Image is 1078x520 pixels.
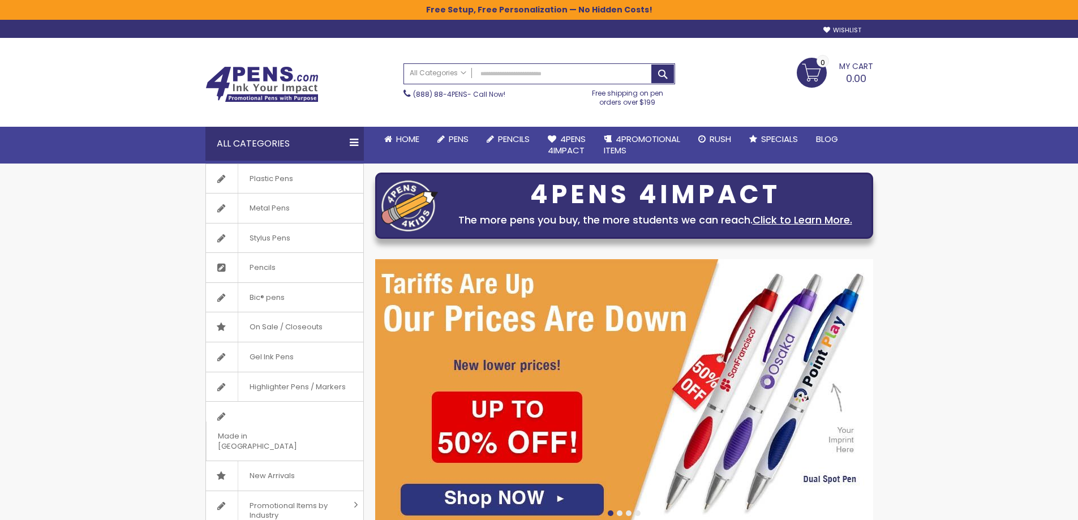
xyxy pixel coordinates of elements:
a: Click to Learn More. [753,213,852,227]
span: Home [396,133,419,145]
a: Blog [807,127,847,152]
span: Blog [816,133,838,145]
a: Rush [689,127,740,152]
a: Specials [740,127,807,152]
a: Bic® pens [206,283,363,312]
span: 4PROMOTIONAL ITEMS [604,133,680,156]
a: New Arrivals [206,461,363,491]
a: Pencils [206,253,363,282]
a: Stylus Pens [206,224,363,253]
span: Metal Pens [238,194,301,223]
span: - Call Now! [413,89,505,99]
a: Gel Ink Pens [206,342,363,372]
a: 4PROMOTIONALITEMS [595,127,689,164]
a: Wishlist [823,26,861,35]
span: Made in [GEOGRAPHIC_DATA] [206,422,335,461]
span: Pencils [238,253,287,282]
span: Stylus Pens [238,224,302,253]
span: New Arrivals [238,461,306,491]
a: Home [375,127,428,152]
a: Pencils [478,127,539,152]
div: All Categories [205,127,364,161]
span: Pencils [498,133,530,145]
span: 0 [821,57,825,68]
span: On Sale / Closeouts [238,312,334,342]
span: 4Pens 4impact [548,133,586,156]
img: 4Pens Custom Pens and Promotional Products [205,66,319,102]
span: Highlighter Pens / Markers [238,372,357,402]
span: Plastic Pens [238,164,304,194]
a: 0.00 0 [797,58,873,86]
img: four_pen_logo.png [381,180,438,231]
span: Bic® pens [238,283,296,312]
a: Pens [428,127,478,152]
a: Plastic Pens [206,164,363,194]
a: On Sale / Closeouts [206,312,363,342]
span: 0.00 [846,71,866,85]
a: (888) 88-4PENS [413,89,467,99]
span: Gel Ink Pens [238,342,305,372]
a: Made in [GEOGRAPHIC_DATA] [206,402,363,461]
a: Highlighter Pens / Markers [206,372,363,402]
div: The more pens you buy, the more students we can reach. [444,212,867,228]
span: Specials [761,133,798,145]
span: Rush [710,133,731,145]
div: Free shipping on pen orders over $199 [580,84,675,107]
div: 4PENS 4IMPACT [444,183,867,207]
span: Pens [449,133,469,145]
span: All Categories [410,68,466,78]
a: 4Pens4impact [539,127,595,164]
a: All Categories [404,64,472,83]
a: Metal Pens [206,194,363,223]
